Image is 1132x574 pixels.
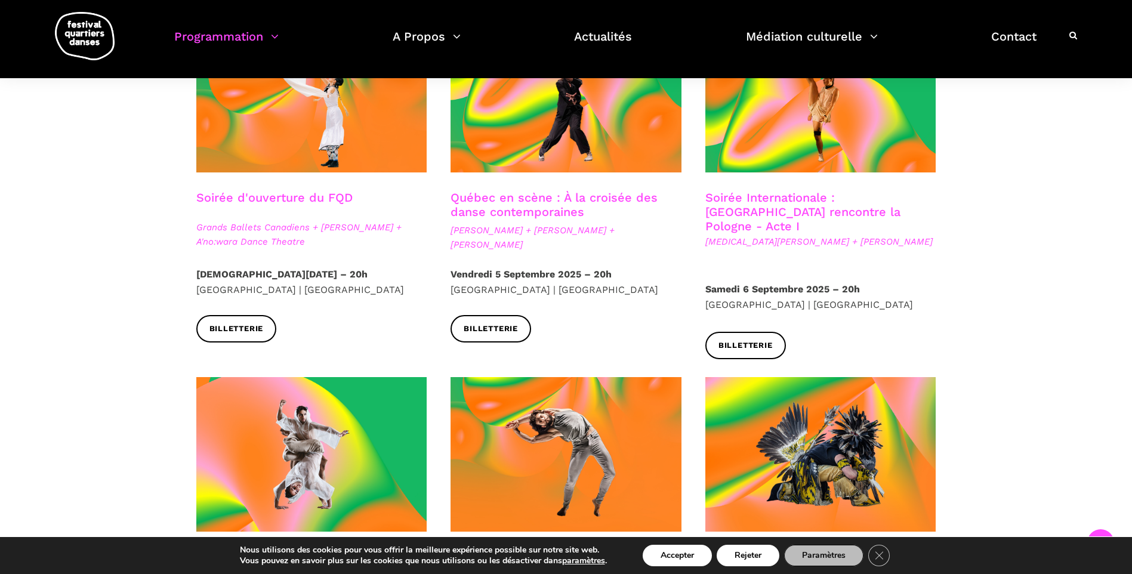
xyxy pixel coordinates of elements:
[240,556,607,566] p: Vous pouvez en savoir plus sur les cookies que nous utilisons ou les désactiver dans .
[705,234,936,249] span: [MEDICAL_DATA][PERSON_NAME] + [PERSON_NAME]
[718,340,773,352] span: Billetterie
[705,190,900,233] a: Soirée Internationale : [GEOGRAPHIC_DATA] rencontre la Pologne - Acte I
[868,545,890,566] button: Close GDPR Cookie Banner
[196,190,353,205] a: Soirée d'ouverture du FQD
[574,26,632,61] a: Actualités
[705,283,860,295] strong: Samedi 6 Septembre 2025 – 20h
[705,282,936,312] p: [GEOGRAPHIC_DATA] | [GEOGRAPHIC_DATA]
[393,26,461,61] a: A Propos
[451,267,681,297] p: [GEOGRAPHIC_DATA] | [GEOGRAPHIC_DATA]
[451,269,612,280] strong: Vendredi 5 Septembre 2025 – 20h
[174,26,279,61] a: Programmation
[209,323,264,335] span: Billetterie
[240,545,607,556] p: Nous utilisons des cookies pour vous offrir la meilleure expérience possible sur notre site web.
[196,315,277,342] a: Billetterie
[717,545,779,566] button: Rejeter
[784,545,863,566] button: Paramètres
[464,323,518,335] span: Billetterie
[196,220,427,249] span: Grands Ballets Canadiens + [PERSON_NAME] + A'no:wara Dance Theatre
[705,332,786,359] a: Billetterie
[451,223,681,252] span: [PERSON_NAME] + [PERSON_NAME] + [PERSON_NAME]
[746,26,878,61] a: Médiation culturelle
[196,269,368,280] strong: [DEMOGRAPHIC_DATA][DATE] – 20h
[55,12,115,60] img: logo-fqd-med
[196,267,427,297] p: [GEOGRAPHIC_DATA] | [GEOGRAPHIC_DATA]
[451,315,531,342] a: Billetterie
[991,26,1037,61] a: Contact
[643,545,712,566] button: Accepter
[562,556,605,566] button: paramètres
[451,190,658,219] a: Québec en scène : À la croisée des danse contemporaines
